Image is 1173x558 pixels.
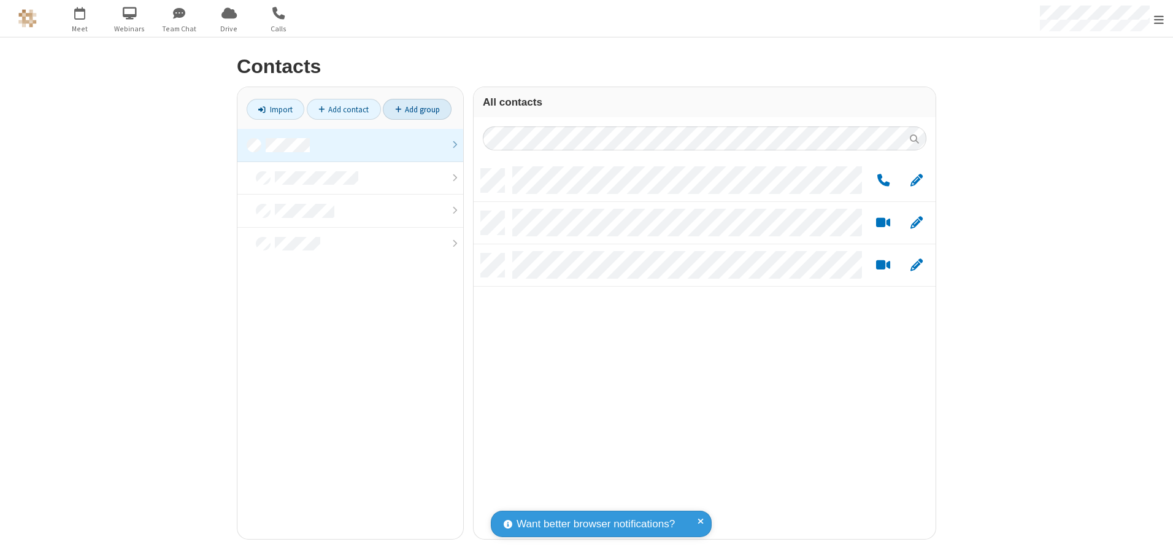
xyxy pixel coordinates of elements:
[871,258,895,273] button: Start a video meeting
[474,160,936,539] div: grid
[247,99,304,120] a: Import
[18,9,37,28] img: QA Selenium DO NOT DELETE OR CHANGE
[107,23,153,34] span: Webinars
[904,215,928,231] button: Edit
[517,516,675,532] span: Want better browser notifications?
[871,173,895,188] button: Call by phone
[307,99,381,120] a: Add contact
[237,56,936,77] h2: Contacts
[871,215,895,231] button: Start a video meeting
[156,23,202,34] span: Team Chat
[383,99,452,120] a: Add group
[256,23,302,34] span: Calls
[206,23,252,34] span: Drive
[57,23,103,34] span: Meet
[483,96,926,108] h3: All contacts
[904,173,928,188] button: Edit
[904,258,928,273] button: Edit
